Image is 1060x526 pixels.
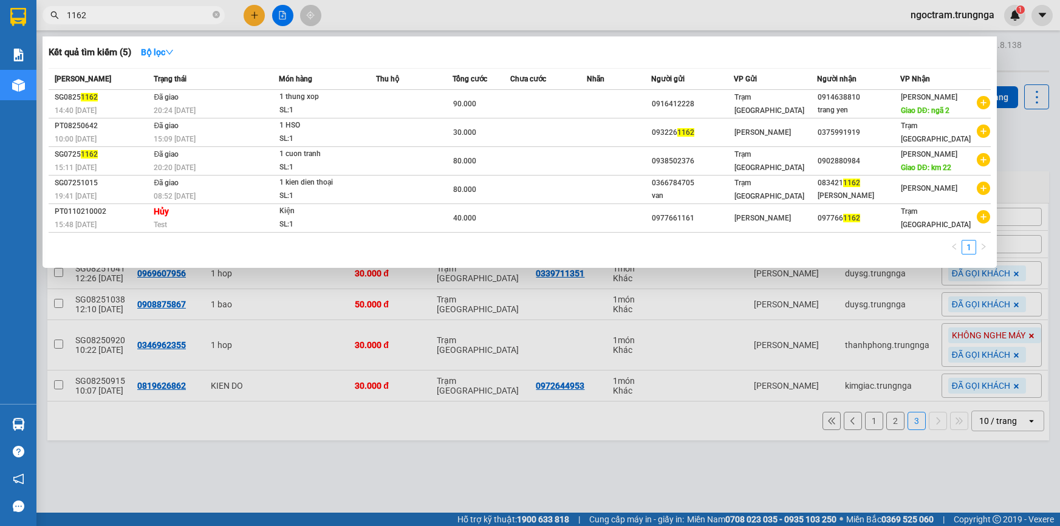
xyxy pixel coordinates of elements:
[453,157,476,165] span: 80.000
[279,218,371,231] div: SL: 1
[279,91,371,104] div: 1 thung xop
[818,91,900,104] div: 0914638810
[652,98,734,111] div: 0916412228
[453,100,476,108] span: 90.000
[976,240,991,254] button: right
[279,104,371,117] div: SL: 1
[818,177,900,190] div: 083421
[12,418,25,431] img: warehouse-icon
[279,119,371,132] div: 1 HSO
[13,446,24,457] span: question-circle
[376,75,399,83] span: Thu hộ
[55,220,97,229] span: 15:48 [DATE]
[55,148,150,161] div: SG0725
[55,163,97,172] span: 15:11 [DATE]
[55,106,97,115] span: 14:40 [DATE]
[10,8,26,26] img: logo-vxr
[50,11,59,19] span: search
[154,220,167,229] span: Test
[154,150,179,159] span: Đã giao
[980,243,987,250] span: right
[677,128,694,137] span: 1162
[818,155,900,168] div: 0902880984
[55,192,97,200] span: 19:41 [DATE]
[901,150,957,159] span: [PERSON_NAME]
[154,179,179,187] span: Đã giao
[55,91,150,104] div: SG0825
[977,96,990,109] span: plus-circle
[977,210,990,224] span: plus-circle
[55,135,97,143] span: 10:00 [DATE]
[55,205,150,218] div: PT0110210002
[13,500,24,512] span: message
[901,184,957,193] span: [PERSON_NAME]
[279,75,312,83] span: Món hàng
[901,163,951,172] span: Giao DĐ: km 22
[947,240,962,254] button: left
[734,214,791,222] span: [PERSON_NAME]
[154,163,196,172] span: 20:20 [DATE]
[947,240,962,254] li: Previous Page
[652,190,734,202] div: van
[49,46,131,59] h3: Kết quả tìm kiếm ( 5 )
[818,190,900,202] div: [PERSON_NAME]
[67,9,210,22] input: Tìm tên, số ĐT hoặc mã đơn
[81,150,98,159] span: 1162
[962,240,976,254] li: 1
[165,48,174,56] span: down
[154,75,186,83] span: Trạng thái
[453,75,487,83] span: Tổng cước
[587,75,604,83] span: Nhãn
[901,106,949,115] span: Giao DĐ: ngã 2
[818,126,900,139] div: 0375991919
[213,11,220,18] span: close-circle
[131,43,183,62] button: Bộ lọcdown
[453,214,476,222] span: 40.000
[279,176,371,190] div: 1 kien dien thoại
[977,153,990,166] span: plus-circle
[900,75,930,83] span: VP Nhận
[510,75,546,83] span: Chưa cước
[818,212,900,225] div: 097766
[652,212,734,225] div: 0977661161
[651,75,685,83] span: Người gửi
[154,93,179,101] span: Đã giao
[12,49,25,61] img: solution-icon
[976,240,991,254] li: Next Page
[154,207,169,216] strong: Hủy
[734,128,791,137] span: [PERSON_NAME]
[55,177,150,190] div: SG07251015
[279,205,371,218] div: Kiện
[734,179,804,200] span: Trạm [GEOGRAPHIC_DATA]
[901,207,971,229] span: Trạm [GEOGRAPHIC_DATA]
[901,93,957,101] span: [PERSON_NAME]
[154,121,179,130] span: Đã giao
[734,93,804,115] span: Trạm [GEOGRAPHIC_DATA]
[734,75,757,83] span: VP Gửi
[817,75,857,83] span: Người nhận
[55,75,111,83] span: [PERSON_NAME]
[154,192,196,200] span: 08:52 [DATE]
[652,155,734,168] div: 0938502376
[81,93,98,101] span: 1162
[154,135,196,143] span: 15:09 [DATE]
[652,126,734,139] div: 093226
[977,125,990,138] span: plus-circle
[141,47,174,57] strong: Bộ lọc
[13,473,24,485] span: notification
[213,10,220,21] span: close-circle
[453,185,476,194] span: 80.000
[279,148,371,161] div: 1 cuon tranh
[154,106,196,115] span: 20:24 [DATE]
[453,128,476,137] span: 30.000
[951,243,958,250] span: left
[279,161,371,174] div: SL: 1
[734,150,804,172] span: Trạm [GEOGRAPHIC_DATA]
[843,214,860,222] span: 1162
[652,177,734,190] div: 0366784705
[279,190,371,203] div: SL: 1
[901,121,971,143] span: Trạm [GEOGRAPHIC_DATA]
[279,132,371,146] div: SL: 1
[977,182,990,195] span: plus-circle
[962,241,976,254] a: 1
